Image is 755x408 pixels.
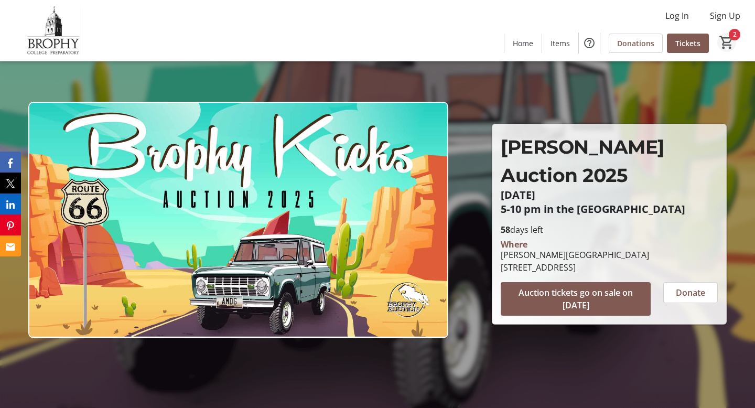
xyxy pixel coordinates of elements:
div: Where [501,240,527,249]
a: Tickets [667,34,709,53]
button: Sign Up [702,7,749,24]
span: Items [551,38,570,49]
span: Auction tickets go on sale on [DATE] [513,286,638,312]
a: Home [504,34,542,53]
p: days left [501,223,718,236]
img: Campaign CTA Media Photo [28,102,449,338]
a: Donations [609,34,663,53]
span: Tickets [675,38,700,49]
div: [STREET_ADDRESS] [501,261,649,274]
p: 5-10 pm in the [GEOGRAPHIC_DATA] [501,203,718,215]
button: Donate [663,282,718,303]
a: Items [542,34,578,53]
button: Help [579,33,600,53]
button: Auction tickets go on sale on [DATE] [501,282,651,316]
div: [PERSON_NAME][GEOGRAPHIC_DATA] [501,249,649,261]
span: Log In [665,9,689,22]
span: Donate [676,286,705,299]
p: [DATE] [501,189,718,201]
span: Donations [617,38,654,49]
span: [PERSON_NAME] Auction 2025 [501,135,664,187]
span: 58 [501,224,510,235]
span: Sign Up [710,9,740,22]
span: Home [513,38,533,49]
button: Log In [657,7,697,24]
img: Brophy College Preparatory 's Logo [6,4,100,57]
button: Cart [717,33,736,52]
